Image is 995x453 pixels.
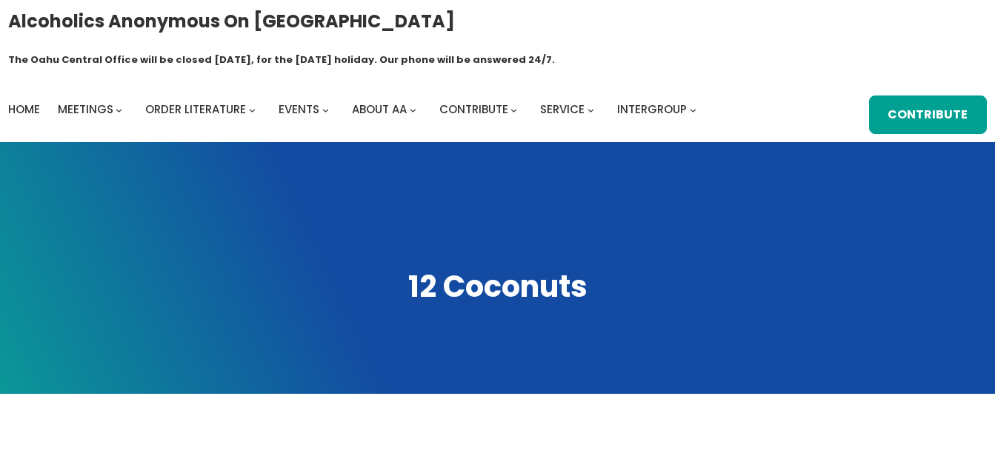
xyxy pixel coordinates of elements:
button: Service submenu [588,107,594,113]
button: Order Literature submenu [249,107,256,113]
button: Events submenu [322,107,329,113]
a: Home [8,99,40,120]
a: About AA [352,99,407,120]
button: Meetings submenu [116,107,122,113]
span: Service [540,101,585,117]
nav: Intergroup [8,99,702,120]
h1: The Oahu Central Office will be closed [DATE], for the [DATE] holiday. Our phone will be answered... [8,53,555,67]
span: Home [8,101,40,117]
span: Meetings [58,101,113,117]
a: Alcoholics Anonymous on [GEOGRAPHIC_DATA] [8,5,455,37]
a: Meetings [58,99,113,120]
span: Intergroup [617,101,687,117]
span: Contribute [439,101,508,117]
a: Events [279,99,319,120]
a: Contribute [439,99,508,120]
button: Contribute submenu [510,107,517,113]
button: About AA submenu [410,107,416,113]
span: Order Literature [145,101,246,117]
span: Events [279,101,319,117]
h1: 12 Coconuts [15,266,980,307]
a: Intergroup [617,99,687,120]
button: Intergroup submenu [690,107,696,113]
a: Contribute [869,95,988,134]
span: About AA [352,101,407,117]
a: Service [540,99,585,120]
